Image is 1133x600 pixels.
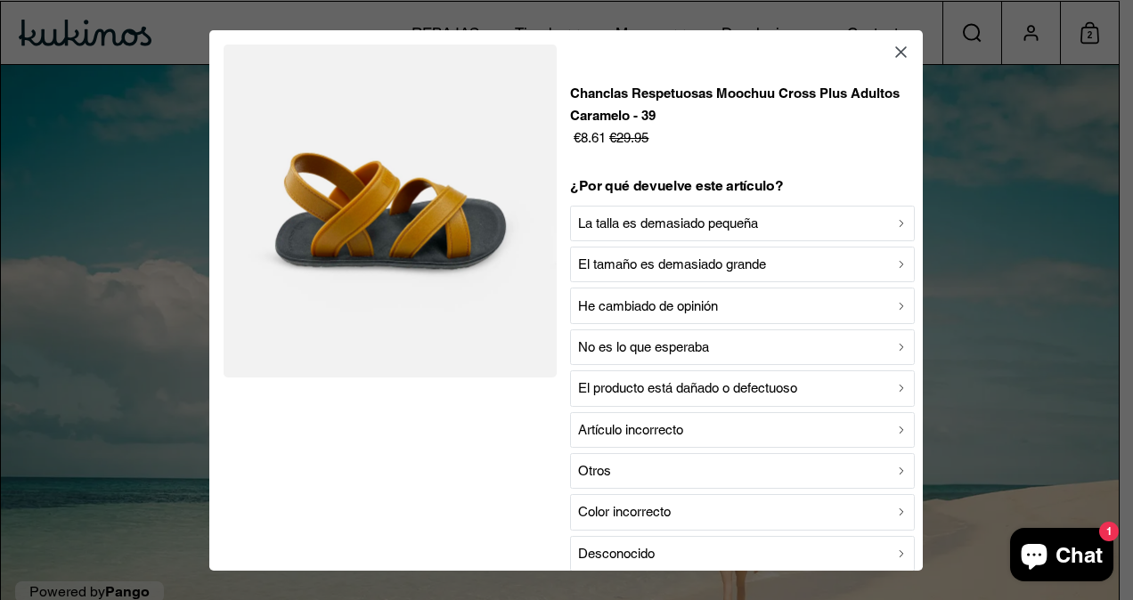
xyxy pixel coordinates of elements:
[571,205,915,240] button: La talla es demasiado pequeña
[571,175,915,194] h2: ¿Por qué devuelve este artículo?
[571,127,915,150] p: €8.61
[571,247,915,282] button: El tamaño es demasiado grande
[578,460,611,482] p: Otros
[571,329,915,365] button: No es lo que esperaba
[571,453,915,489] button: Otros
[578,418,683,440] p: Artículo incorrecto
[578,254,766,275] p: El tamaño es demasiado grande
[571,82,915,126] p: Chanclas Respetuosas Moochuu Cross Plus Adultos Caramelo - 39
[571,411,915,447] button: Artículo incorrecto
[571,494,915,530] button: Color incorrecto
[578,295,718,316] p: He cambiado de opinión
[578,543,655,564] p: Desconocido
[571,370,915,406] button: El producto está dañado o defectuoso
[578,501,671,523] p: Color incorrecto
[1005,528,1119,586] inbox-online-store-chat: Chat de la tienda online Shopify
[571,535,915,571] button: Desconocido
[578,213,758,234] p: La talla es demasiado pequeña
[578,336,709,358] p: No es lo que esperaba
[571,288,915,323] button: He cambiado de opinión
[224,44,557,377] img: chanclas-respetuosas-moochuu-cross-plus-adultos-caramelo-kukinos-1.webp
[610,130,649,145] strike: €29.95
[578,377,797,399] p: El producto está dañado o defectuoso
